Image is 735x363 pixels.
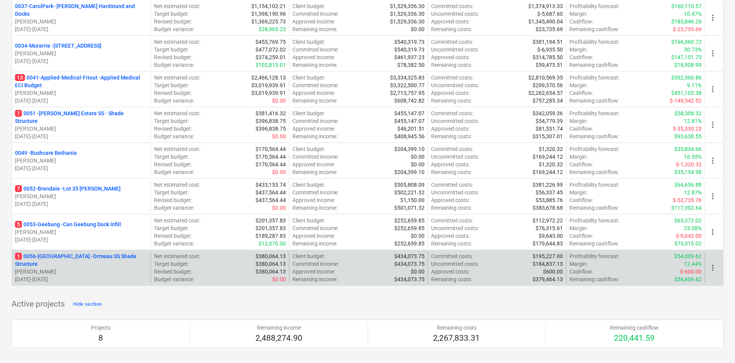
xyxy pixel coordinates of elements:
p: $455,147.07 [394,117,425,125]
p: Remaining income : [292,240,337,247]
p: Revised budget : [154,53,192,61]
p: $81,531.74 [536,125,563,133]
p: $434,073.75 [394,275,425,283]
p: $381,416.32 [256,109,286,117]
p: $1,345,490.04 [528,18,563,25]
p: $501,071.32 [394,204,425,212]
span: 13 [15,74,25,81]
p: Approved costs : [431,53,470,61]
p: Committed income : [292,224,338,232]
p: Net estimated cost : [154,145,200,153]
p: Client budget : [292,38,325,46]
p: $28,965.23 [259,25,286,33]
p: Target budget : [154,260,189,268]
p: Uncommitted costs : [431,81,479,89]
span: 7 [15,110,22,117]
p: $170,564.44 [256,161,286,168]
p: Approved income : [292,232,335,240]
p: Remaining costs : [431,133,472,140]
p: $-5,687.60 [537,10,563,18]
p: $600.00 [543,268,563,275]
p: $3,334,325.83 [390,74,425,81]
p: $58,308.32 [674,109,702,117]
p: Target budget : [154,189,189,196]
p: $381,226.99 [533,181,563,189]
p: Committed income : [292,189,338,196]
p: [PERSON_NAME] [15,157,148,164]
p: $184,837.13 [533,260,563,268]
p: Remaining cashflow : [569,168,619,176]
p: $1,150.00 [400,196,425,204]
span: 5 [15,221,22,228]
p: $502,221.32 [394,189,425,196]
p: $0.00 [272,275,286,283]
p: $170,564.44 [256,153,286,161]
p: [PERSON_NAME] [15,228,148,236]
p: $1,374,913.33 [528,2,563,10]
p: $380,064.13 [256,268,286,275]
p: $117,392.64 [671,204,702,212]
p: $54,009.62 [674,252,702,260]
p: Margin : [569,81,587,89]
p: Profitability forecast : [569,181,619,189]
p: Committed income : [292,81,338,89]
p: Budget variance : [154,61,194,69]
p: Approved income : [292,53,335,61]
p: Profitability forecast : [569,74,619,81]
p: Approved costs : [431,268,470,275]
p: 0052-Brendale - Lot 35 [PERSON_NAME] [15,185,121,192]
p: Remaining cashflow : [569,133,619,140]
p: Budget variance : [154,168,194,176]
p: $195,227.00 [533,252,563,260]
p: Client budget : [292,252,325,260]
p: $179,644.83 [533,240,563,247]
p: 12.81% [684,117,702,125]
p: 0051 - [PERSON_NAME] Estate SS - Shade Structure [15,109,148,125]
p: $0.00 [411,268,425,275]
p: Client budget : [292,2,325,10]
p: Committed income : [292,117,338,125]
p: 10.47% [684,10,702,18]
p: $314,785.50 [533,53,563,61]
p: 0056-[GEOGRAPHIC_DATA] - Ormeau SS Shade Structure [15,252,148,268]
p: Cashflow : [569,89,593,97]
span: more_vert [708,85,717,94]
p: $1,529,336.30 [390,2,425,10]
p: Revised budget : [154,196,192,204]
p: [DATE] - [DATE] [15,97,148,104]
p: $0.00 [272,204,286,212]
span: more_vert [708,227,717,237]
p: 0034-Murarrie - [STREET_ADDRESS] [15,42,101,50]
p: Budget variance : [154,133,194,140]
p: Net estimated cost : [154,109,200,117]
p: $0.00 [272,97,286,104]
iframe: Chat Widget [697,326,735,363]
p: $455,147.07 [394,109,425,117]
p: Budget variance : [154,275,194,283]
p: $757,285.34 [533,97,563,104]
p: Remaining cashflow : [569,97,619,104]
p: Budget variance : [154,97,194,104]
p: $461,937.23 [394,53,425,61]
p: Margin : [569,260,587,268]
p: Committed costs : [431,2,473,10]
p: $-35,330.23 [673,125,702,133]
p: Approved income : [292,268,335,275]
p: Approved costs : [431,232,470,240]
p: Approved income : [292,18,335,25]
p: $209,370.56 [533,81,563,89]
p: $3,322,500.77 [390,81,425,89]
div: 50053-Geebung -Cen Geebung Dock Infill[PERSON_NAME][DATE]-[DATE] [15,220,148,244]
p: Cashflow : [569,232,593,240]
p: $451,103.38 [671,89,702,97]
div: 10056-[GEOGRAPHIC_DATA] -Ormeau SS Shade Structure[PERSON_NAME][DATE]-[DATE] [15,252,148,283]
p: Remaining costs : [431,25,472,33]
p: $204,399.10 [394,168,425,176]
p: Remaining cashflow : [569,240,619,247]
p: Target budget : [154,153,189,161]
p: $-148,542.52 [670,97,702,104]
div: Hide section [73,300,102,309]
p: $35,154.98 [674,168,702,176]
p: Budget variance : [154,240,194,247]
p: [DATE] - [DATE] [15,236,148,244]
